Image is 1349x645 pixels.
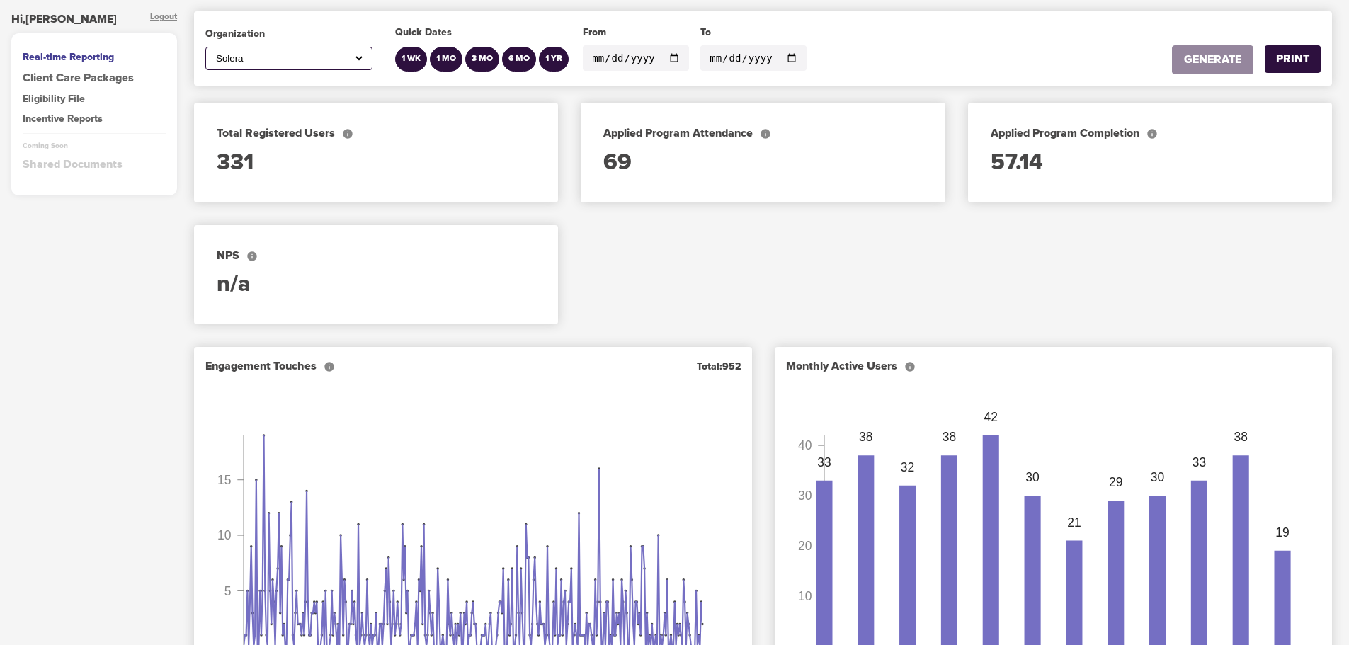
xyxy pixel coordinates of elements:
[465,47,499,72] button: 3 MO
[545,53,562,65] div: 1 YR
[786,358,916,375] div: Monthly Active Users
[217,248,535,264] div: NPS
[798,589,812,603] tspan: 10
[430,47,462,72] button: 1 MO
[1067,515,1081,530] tspan: 21
[508,53,530,65] div: 6 MO
[395,47,427,72] button: 1 WK
[603,125,922,142] div: Applied Program Attendance
[583,25,689,40] div: From
[436,53,456,65] div: 1 MO
[23,156,166,173] div: Shared Documents
[1234,430,1247,444] tspan: 38
[342,128,353,139] svg: The total number of participants who created accounts for eM Life.
[23,141,166,151] div: Coming Soon
[217,269,535,302] div: n/a
[205,27,372,41] div: Organization
[991,147,1309,180] div: 57.14
[150,11,177,28] div: Logout
[900,460,913,474] tspan: 32
[991,125,1309,142] div: Applied Program Completion
[324,361,335,372] svg: The total number of engaged touches of the various eM life features and programs during the period.
[224,583,232,598] tspan: 5
[217,125,535,142] div: Total Registered Users
[1276,51,1309,67] div: PRINT
[942,430,955,444] tspan: 38
[1172,45,1253,74] button: GENERATE
[700,25,807,40] div: To
[904,361,916,372] svg: Monthly Active Users. The 30 day rolling count of active users
[217,473,231,487] tspan: 15
[798,489,812,503] tspan: 30
[603,147,922,180] div: 69
[23,92,166,106] div: Eligibility File
[23,50,166,64] div: Real-time Reporting
[246,251,258,262] svg: A widely used satisfaction measure to determine a customer's propensity to recommend the service ...
[1193,455,1206,469] tspan: 33
[859,430,872,444] tspan: 38
[817,455,831,469] tspan: 33
[217,147,535,180] div: 331
[798,539,812,553] tspan: 20
[395,25,571,40] div: Quick Dates
[217,528,232,542] tspan: 10
[11,11,117,28] div: Hi, [PERSON_NAME]
[697,360,741,374] div: Total: 952
[539,47,569,72] button: 1 YR
[502,47,536,72] button: 6 MO
[984,410,997,424] tspan: 42
[1184,52,1241,68] div: GENERATE
[1275,525,1289,540] tspan: 19
[1109,475,1122,489] tspan: 29
[1265,45,1321,73] button: PRINT
[402,53,421,65] div: 1 WK
[1025,470,1040,484] tspan: 30
[798,438,812,452] tspan: 40
[472,53,493,65] div: 3 MO
[205,358,335,375] div: Engagement Touches
[23,112,166,126] div: Incentive Reports
[1146,128,1158,139] svg: The percentage of unique participants who completed at least 70% of the Applied Programs.
[23,70,166,86] a: Client Care Packages
[760,128,771,139] svg: The total number of participants who attended an Applied Program (live and recorded) during the p...
[1151,470,1165,484] tspan: 30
